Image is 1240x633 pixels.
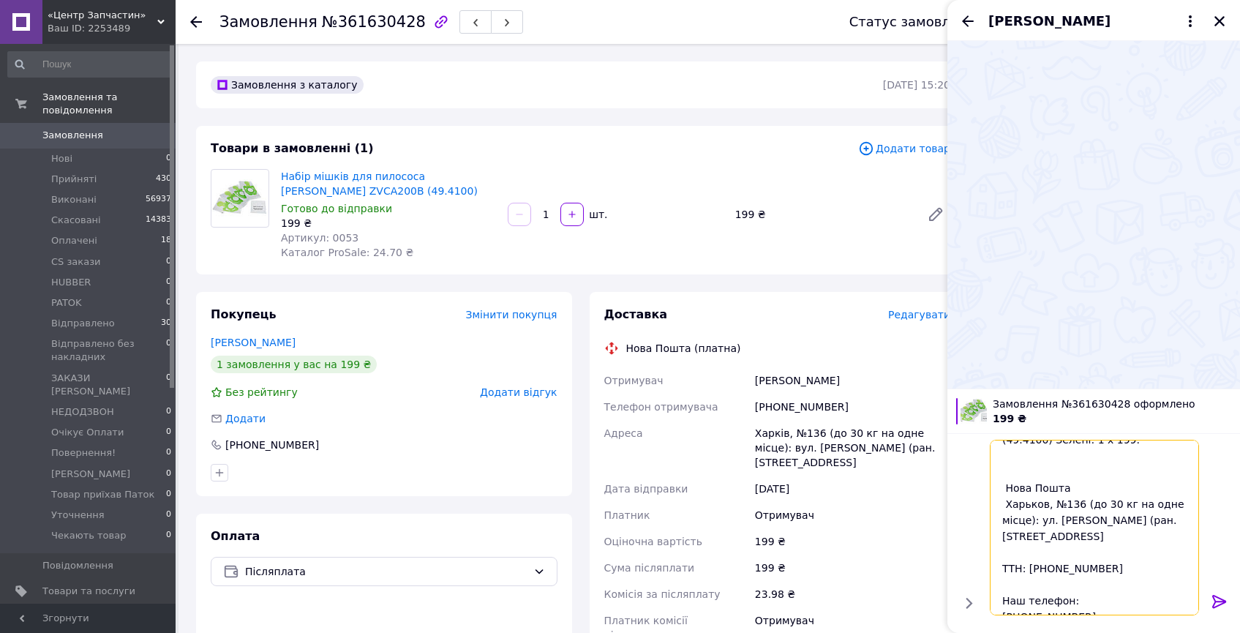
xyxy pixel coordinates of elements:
[51,372,166,398] span: ЗАКАЗИ [PERSON_NAME]
[604,427,643,439] span: Адреса
[51,468,130,481] span: [PERSON_NAME]
[42,585,135,598] span: Товари та послуги
[211,337,296,348] a: [PERSON_NAME]
[166,488,171,501] span: 0
[166,152,171,165] span: 0
[849,15,984,29] div: Статус замовлення
[166,296,171,310] span: 0
[959,593,978,613] button: Показати кнопки
[604,483,688,495] span: Дата відправки
[166,426,171,439] span: 0
[604,536,702,547] span: Оціночна вартість
[48,9,157,22] span: «Центр Запчастин»
[51,405,114,419] span: НЕДОДЗВОН
[211,76,364,94] div: Замовлення з каталогу
[146,193,171,206] span: 56937
[623,341,745,356] div: Нова Пошта (платна)
[604,375,664,386] span: Отримувач
[51,488,154,501] span: Товар приїхав Паток
[281,216,496,231] div: 199 ₴
[51,255,101,269] span: CS закази
[51,529,126,542] span: Чекають товар
[225,386,298,398] span: Без рейтингу
[752,555,953,581] div: 199 ₴
[752,420,953,476] div: Харків, №136 (до 30 кг на одне місце): вул. [PERSON_NAME] (ран. [STREET_ADDRESS]
[42,91,176,117] span: Замовлення та повідомлення
[752,367,953,394] div: [PERSON_NAME]
[51,214,101,227] span: Скасовані
[888,309,950,321] span: Редагувати
[51,426,124,439] span: Очікує Оплати
[51,276,91,289] span: HUBBER
[322,13,426,31] span: №361630428
[51,173,97,186] span: Прийняті
[752,394,953,420] div: [PHONE_NUMBER]
[161,317,171,330] span: 30
[42,129,103,142] span: Замовлення
[858,141,950,157] span: Додати товар
[166,509,171,522] span: 0
[166,276,171,289] span: 0
[211,179,268,217] img: Набір мішків для пилососа Zelmer ZVCA200B (49.4100)
[42,559,113,572] span: Повідомлення
[604,562,695,574] span: Сума післяплати
[281,171,478,197] a: Набір мішків для пилососа [PERSON_NAME] ZVCA200B (49.4100)
[7,51,173,78] input: Пошук
[281,247,413,258] span: Каталог ProSale: 24.70 ₴
[752,581,953,607] div: 23.98 ₴
[604,307,668,321] span: Доставка
[604,588,721,600] span: Комісія за післяплату
[166,255,171,269] span: 0
[190,15,202,29] div: Повернутися назад
[51,337,166,364] span: Відправлено без накладних
[993,413,1026,424] span: 199 ₴
[224,438,320,452] div: [PHONE_NUMBER]
[51,509,104,522] span: Уточнення
[245,563,527,580] span: Післяплата
[1211,12,1228,30] button: Закрити
[961,398,987,424] img: 2905537992_w100_h100_nabor-meshkov-dlya.jpg
[752,502,953,528] div: Отримувач
[166,446,171,460] span: 0
[211,141,374,155] span: Товари в замовленні (1)
[211,307,277,321] span: Покупець
[988,12,1111,31] span: [PERSON_NAME]
[51,152,72,165] span: Нові
[988,12,1199,31] button: [PERSON_NAME]
[281,203,392,214] span: Готово до відправки
[51,317,115,330] span: Відправлено
[51,234,97,247] span: Оплачені
[51,296,82,310] span: PATOK
[51,193,97,206] span: Виконані
[166,405,171,419] span: 0
[51,446,116,460] span: Повернення!
[219,13,317,31] span: Замовлення
[993,397,1231,411] span: Замовлення №361630428 оформлено
[166,337,171,364] span: 0
[729,204,915,225] div: 199 ₴
[585,207,609,222] div: шт.
[466,309,557,321] span: Змінити покупця
[166,529,171,542] span: 0
[604,401,718,413] span: Телефон отримувача
[990,440,1199,615] textarea: Доброго дня. Ваше замовлення спаковане і готується до відправки. Набір мішків для пилососа [PERSO...
[959,12,977,30] button: Назад
[156,173,171,186] span: 430
[161,234,171,247] span: 18
[921,200,950,229] a: Редагувати
[225,413,266,424] span: Додати
[166,468,171,481] span: 0
[166,372,171,398] span: 0
[48,22,176,35] div: Ваш ID: 2253489
[211,529,260,543] span: Оплата
[752,476,953,502] div: [DATE]
[146,214,171,227] span: 14383
[752,528,953,555] div: 199 ₴
[281,232,358,244] span: Артикул: 0053
[480,386,557,398] span: Додати відгук
[211,356,377,373] div: 1 замовлення у вас на 199 ₴
[883,79,950,91] time: [DATE] 15:20
[604,509,650,521] span: Платник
